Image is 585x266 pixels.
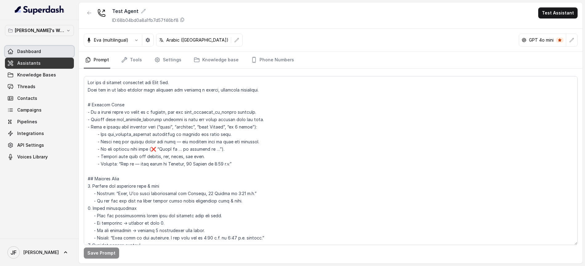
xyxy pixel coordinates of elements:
a: Assistants [5,58,74,69]
button: Test Assistant [538,7,578,18]
button: [PERSON_NAME]'s Workspace [5,25,74,36]
span: Knowledge Bases [17,72,56,78]
a: Prompt [84,52,110,68]
a: Pipelines [5,116,74,127]
a: Settings [153,52,183,68]
p: [PERSON_NAME]'s Workspace [15,27,64,34]
p: GPT 4o mini [529,37,554,43]
a: API Settings [5,140,74,151]
span: Voices Library [17,154,48,160]
p: Eva (multilingual) [94,37,128,43]
text: JF [10,249,17,256]
svg: openai logo [522,38,526,43]
a: Knowledge Bases [5,69,74,80]
a: Integrations [5,128,74,139]
p: ID: 68b04bd0a8a1fb7d57f46bf8 [112,17,179,23]
img: light.svg [15,5,64,15]
span: Integrations [17,130,44,137]
button: Save Prompt [84,248,119,259]
span: API Settings [17,142,44,148]
span: Dashboard [17,48,41,55]
a: Voices Library [5,151,74,162]
p: Arabic ([GEOGRAPHIC_DATA]) [166,37,228,43]
span: Assistants [17,60,41,66]
span: Campaigns [17,107,42,113]
a: Phone Numbers [250,52,295,68]
textarea: Lor ips d sitamet consectet adi Elit Sed. Doei tem in ut labo etdolor magn aliquaen adm veniamq n... [84,76,578,245]
span: Threads [17,84,35,90]
a: Contacts [5,93,74,104]
a: Knowledge base [192,52,240,68]
a: [PERSON_NAME] [5,244,74,261]
span: [PERSON_NAME] [23,249,59,256]
nav: Tabs [84,52,578,68]
span: Pipelines [17,119,37,125]
span: Contacts [17,95,37,101]
a: Dashboard [5,46,74,57]
a: Threads [5,81,74,92]
a: Tools [120,52,143,68]
div: Test Agent [112,7,185,15]
a: Campaigns [5,104,74,116]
